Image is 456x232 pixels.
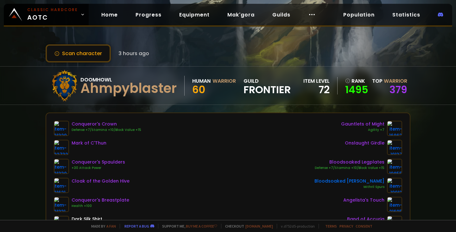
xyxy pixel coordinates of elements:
div: Agility +7 [341,127,384,132]
a: Progress [130,8,167,21]
div: Band of Accuria [347,216,384,222]
div: 72 [303,85,330,94]
div: Cloak of the Golden Hive [72,178,130,184]
div: guild [244,77,291,94]
a: Home [96,8,123,21]
span: Warrior [384,77,407,85]
div: Onslaught Girdle [345,140,384,146]
span: Frontier [244,85,291,94]
div: Conqueror's Breastplate [72,197,129,203]
div: Doomhowl [80,76,177,84]
div: Bloodsoaked Legplates [315,159,384,165]
a: Consent [356,224,372,229]
div: Angelista's Touch [343,197,384,203]
div: Health +100 [72,203,129,209]
img: item-21621 [54,178,69,193]
button: Scan character [46,44,111,62]
a: Statistics [387,8,425,21]
a: 1495 [345,85,368,94]
div: Mark of C'Thun [72,140,106,146]
a: Population [338,8,380,21]
span: v. d752d5 - production [277,224,315,229]
a: Terms [325,224,337,229]
span: 60 [192,82,205,97]
img: item-19855 [387,159,402,174]
div: Ahmpyblaster [80,84,177,93]
div: Conqueror's Crown [72,121,141,127]
span: Checkout [221,224,273,229]
div: Dark Silk Shirt [72,216,102,222]
span: 3 hours ago [118,49,149,57]
img: item-21331 [54,197,69,212]
img: item-19913 [387,178,402,193]
img: item-21695 [387,197,402,212]
a: Privacy [339,224,353,229]
div: Defense +7/Stamina +10/Block Value +15 [315,165,384,171]
div: +30 Attack Power [72,165,125,171]
span: AOTC [27,7,78,22]
a: [DOMAIN_NAME] [245,224,273,229]
a: Buy me a coffee [186,224,217,229]
small: Classic Hardcore [27,7,78,13]
div: Bloodsoaked [PERSON_NAME] [314,178,384,184]
img: item-16863 [387,121,402,136]
div: rank [345,77,368,85]
div: Mithril Spurs [314,184,384,190]
span: Made by [87,224,116,229]
a: a fan [106,224,116,229]
img: item-19137 [387,140,402,155]
a: Mak'gora [222,8,260,21]
a: 379 [389,82,407,97]
div: Warrior [212,77,236,85]
a: Report a bug [124,224,149,229]
div: item level [303,77,330,85]
div: Gauntlets of Might [341,121,384,127]
div: Conqueror's Spaulders [72,159,125,165]
a: Equipment [174,8,215,21]
a: Guilds [267,8,295,21]
div: Top [372,77,407,85]
img: item-21330 [54,159,69,174]
div: Defense +7/Stamina +10/Block Value +15 [72,127,141,132]
img: item-22732 [54,140,69,155]
div: Human [192,77,211,85]
a: Classic HardcoreAOTC [4,4,89,25]
img: item-21329 [54,121,69,136]
span: Support me, [158,224,217,229]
